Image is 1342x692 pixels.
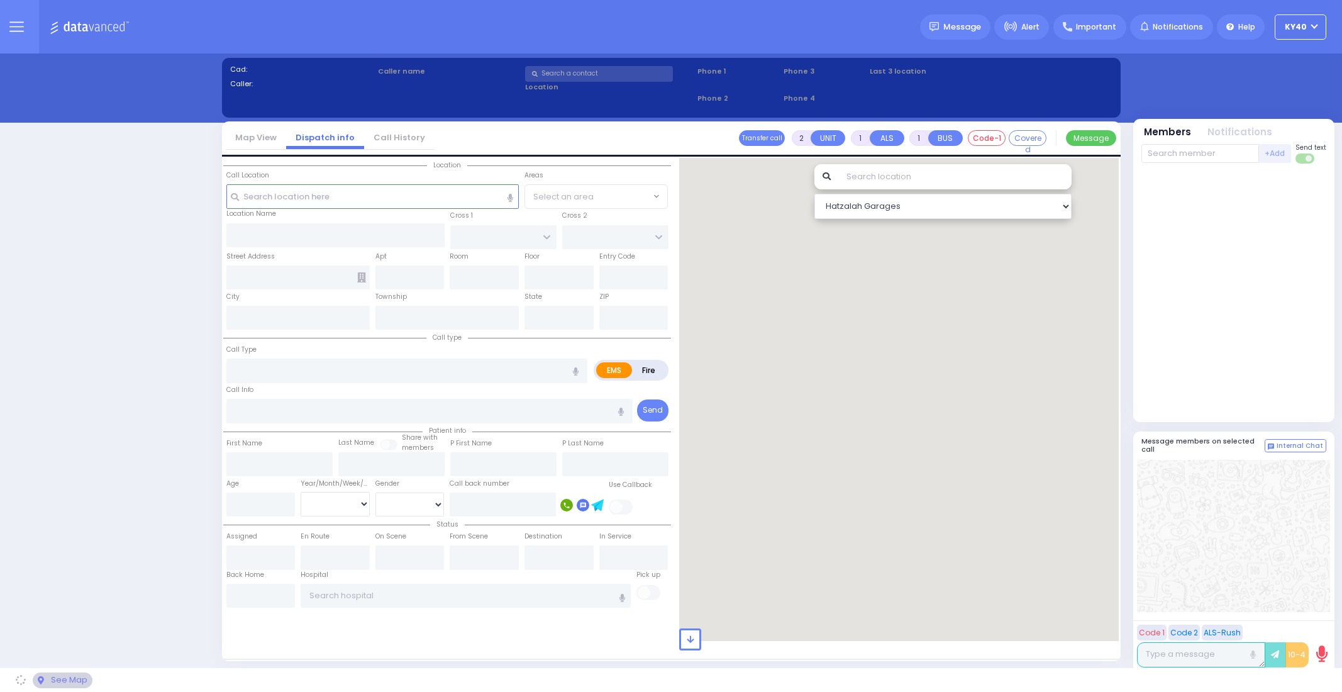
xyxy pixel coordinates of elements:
[427,160,467,170] span: Location
[450,252,469,262] label: Room
[562,211,587,221] label: Cross 2
[1066,130,1116,146] button: Message
[928,130,963,146] button: BUS
[430,520,465,529] span: Status
[943,21,981,33] span: Message
[375,532,406,542] label: On Scene
[357,272,366,282] span: Other building occupants
[1275,14,1326,40] button: KY40
[596,362,633,378] label: EMS
[524,292,542,302] label: State
[533,191,594,203] span: Select an area
[609,480,652,490] label: Use Callback
[226,252,275,262] label: Street Address
[450,532,488,542] label: From Scene
[450,438,492,449] label: P First Name
[637,399,668,421] button: Send
[301,570,328,580] label: Hospital
[929,22,939,31] img: message.svg
[378,66,521,77] label: Caller name
[286,131,364,143] a: Dispatch info
[1137,625,1167,640] button: Code 1
[226,131,286,143] a: Map View
[1295,152,1316,165] label: Turn off text
[450,211,473,221] label: Cross 1
[562,438,604,449] label: P Last Name
[375,252,387,262] label: Apt
[226,209,276,219] label: Location Name
[364,131,435,143] a: Call History
[423,426,472,435] span: Patient info
[1144,125,1191,140] button: Members
[784,93,865,104] span: Phone 4
[870,130,904,146] button: ALS
[524,170,543,181] label: Areas
[375,292,407,302] label: Township
[784,66,865,77] span: Phone 3
[226,570,264,580] label: Back Home
[636,570,660,580] label: Pick up
[524,532,562,542] label: Destination
[1238,21,1255,33] span: Help
[230,64,374,75] label: Cad:
[525,66,673,82] input: Search a contact
[301,532,330,542] label: En Route
[739,130,785,146] button: Transfer call
[226,385,253,395] label: Call Info
[599,252,635,262] label: Entry Code
[301,584,631,608] input: Search hospital
[1009,130,1046,146] button: Covered
[968,130,1006,146] button: Code-1
[838,164,1072,189] input: Search location
[599,292,609,302] label: ZIP
[426,333,468,342] span: Call type
[226,532,257,542] label: Assigned
[226,438,262,449] label: First Name
[524,252,540,262] label: Floor
[226,479,239,489] label: Age
[226,345,257,355] label: Call Type
[1076,21,1116,33] span: Important
[1277,442,1323,450] span: Internal Chat
[1153,21,1203,33] span: Notifications
[697,93,779,104] span: Phone 2
[50,19,133,35] img: Logo
[230,79,374,89] label: Caller:
[402,443,434,452] span: members
[301,479,370,489] div: Year/Month/Week/Day
[375,479,399,489] label: Gender
[1021,21,1040,33] span: Alert
[338,438,374,448] label: Last Name
[402,433,438,442] small: Share with
[226,184,519,208] input: Search location here
[1141,144,1259,163] input: Search member
[226,292,240,302] label: City
[1168,625,1200,640] button: Code 2
[1202,625,1243,640] button: ALS-Rush
[599,532,631,542] label: In Service
[811,130,845,146] button: UNIT
[1268,444,1274,450] img: comment-alt.png
[33,672,92,688] div: See map
[1285,21,1307,33] span: KY40
[1207,125,1272,140] button: Notifications
[525,82,693,92] label: Location
[870,66,990,77] label: Last 3 location
[226,170,269,181] label: Call Location
[450,479,509,489] label: Call back number
[631,362,667,378] label: Fire
[1265,439,1326,453] button: Internal Chat
[697,66,779,77] span: Phone 1
[1141,437,1265,454] h5: Message members on selected call
[1295,143,1326,152] span: Send text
